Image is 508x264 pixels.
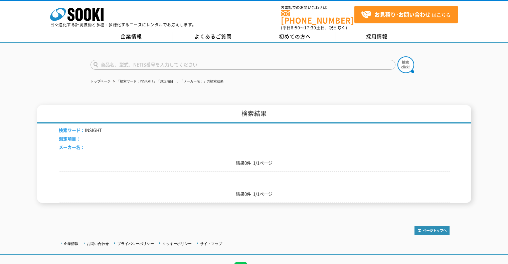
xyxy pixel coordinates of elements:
[279,33,311,40] span: 初めての方へ
[162,242,192,246] a: クッキーポリシー
[200,242,222,246] a: サイトマップ
[414,226,450,235] img: トップページへ
[64,242,78,246] a: 企業情報
[59,144,85,150] span: メーカー名：
[59,160,450,167] p: 結果0件 1/1ページ
[291,25,300,31] span: 8:50
[91,60,395,70] input: 商品名、型式、NETIS番号を入力してください
[354,6,458,23] a: お見積り･お問い合わせはこちら
[59,127,102,134] li: INSIGHT
[304,25,316,31] span: 17:30
[112,78,224,85] li: 「検索ワード：INSIGHT」「測定項目：」「メーカー名：」の検索結果
[281,10,354,24] a: [PHONE_NUMBER]
[87,242,109,246] a: お問い合わせ
[281,25,347,31] span: (平日 ～ 土日、祝日除く)
[37,105,471,123] h1: 検索結果
[91,32,172,42] a: 企業情報
[172,32,254,42] a: よくあるご質問
[117,242,154,246] a: プライバシーポリシー
[50,23,196,27] p: 日々進化する計測技術と多種・多様化するニーズにレンタルでお応えします。
[336,32,418,42] a: 採用情報
[397,56,414,73] img: btn_search.png
[361,10,451,20] span: はこちら
[59,127,85,133] span: 検索ワード：
[59,136,80,142] span: 測定項目：
[254,32,336,42] a: 初めての方へ
[281,6,354,10] span: お電話でのお問い合わせは
[91,79,111,83] a: トップページ
[59,191,450,198] p: 結果0件 1/1ページ
[374,10,431,18] strong: お見積り･お問い合わせ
